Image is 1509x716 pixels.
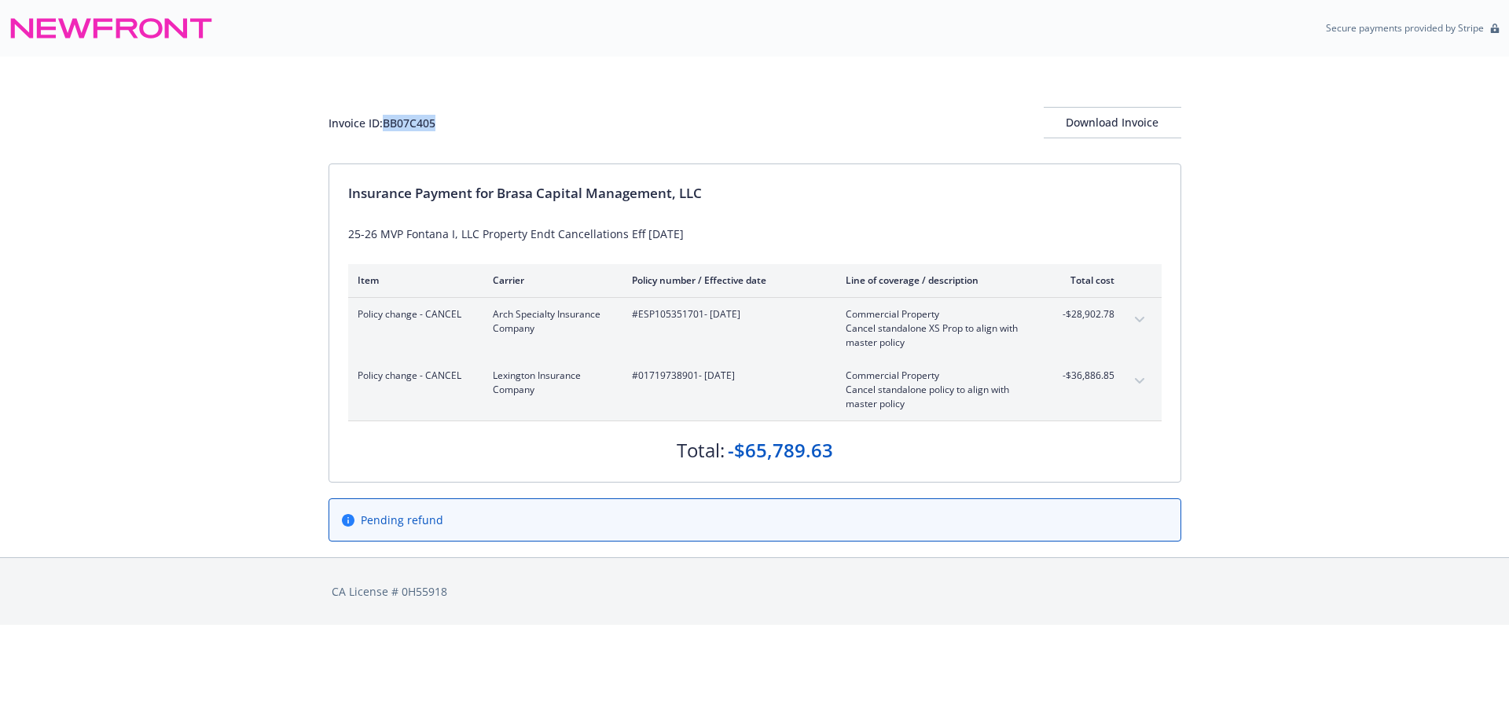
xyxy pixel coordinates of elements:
div: CA License # 0H55918 [332,583,1178,600]
span: Commercial PropertyCancel standalone policy to align with master policy [846,369,1030,411]
button: expand content [1127,307,1152,332]
button: Download Invoice [1044,107,1181,138]
span: -$28,902.78 [1056,307,1114,321]
div: Download Invoice [1044,108,1181,138]
p: Secure payments provided by Stripe [1326,21,1484,35]
div: Policy change - CANCELLexington Insurance Company#01719738901- [DATE]Commercial PropertyCancel st... [348,359,1162,420]
span: Pending refund [361,512,443,528]
div: -$65,789.63 [728,437,833,464]
span: Commercial Property [846,369,1030,383]
button: expand content [1127,369,1152,394]
div: Line of coverage / description [846,274,1030,287]
span: Arch Specialty Insurance Company [493,307,607,336]
div: Carrier [493,274,607,287]
div: Policy number / Effective date [632,274,821,287]
span: -$36,886.85 [1056,369,1114,383]
div: Item [358,274,468,287]
span: Policy change - CANCEL [358,307,468,321]
span: Lexington Insurance Company [493,369,607,397]
span: Cancel standalone policy to align with master policy [846,383,1030,411]
div: Policy change - CANCELArch Specialty Insurance Company#ESP105351701- [DATE]Commercial PropertyCan... [348,298,1162,359]
div: Total: [677,437,725,464]
span: #ESP105351701 - [DATE] [632,307,821,321]
span: #01719738901 - [DATE] [632,369,821,383]
div: Total cost [1056,274,1114,287]
div: Insurance Payment for Brasa Capital Management, LLC [348,183,1162,204]
span: Policy change - CANCEL [358,369,468,383]
div: Invoice ID: BB07C405 [329,115,435,131]
span: Commercial Property [846,307,1030,321]
span: Cancel standalone XS Prop to align with master policy [846,321,1030,350]
span: Commercial PropertyCancel standalone XS Prop to align with master policy [846,307,1030,350]
div: 25-26 MVP Fontana I, LLC Property Endt Cancellations Eff [DATE] [348,226,1162,242]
